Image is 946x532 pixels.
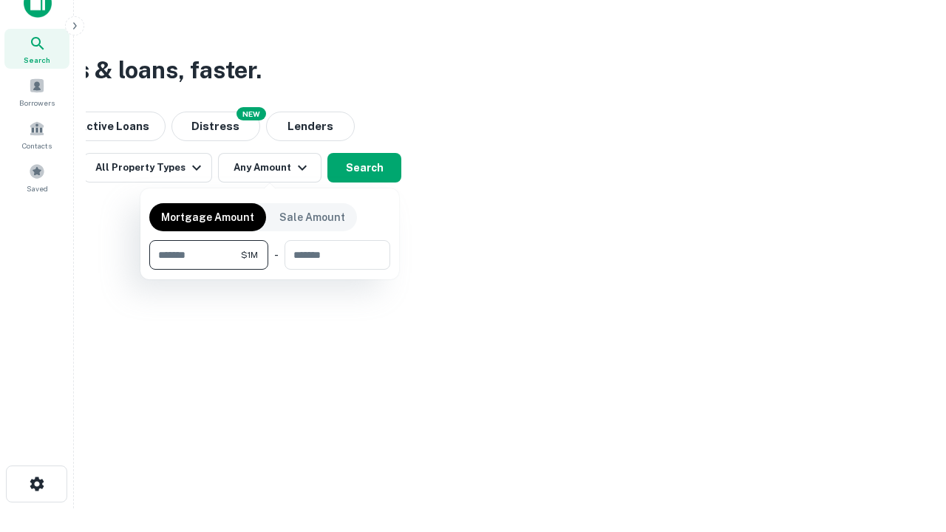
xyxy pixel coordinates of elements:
[161,209,254,225] p: Mortgage Amount
[241,248,258,262] span: $1M
[274,240,279,270] div: -
[279,209,345,225] p: Sale Amount
[872,366,946,437] iframe: Chat Widget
